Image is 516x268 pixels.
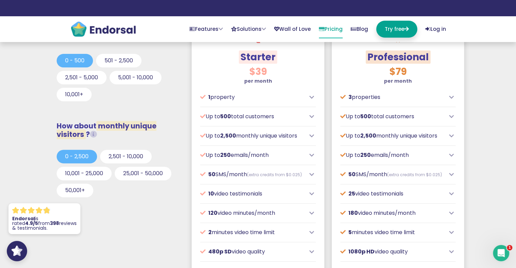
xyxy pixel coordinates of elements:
span: 1080p HD [348,248,375,255]
p: Up to monthly unique visitors [340,132,446,140]
a: Wall of Love [274,21,311,38]
p: video testimonials [340,190,446,198]
span: 2 [208,228,212,236]
p: SMS/month [340,170,446,179]
span: 1 [507,245,512,250]
span: 180 [348,209,358,217]
span: 50 [208,170,215,178]
span: Professional [366,50,431,64]
p: property [200,93,306,101]
p: Up to emails/month [340,151,446,159]
p: video quality [200,248,306,256]
p: video testimonials [200,190,306,198]
p: minutes video time limit [340,228,446,236]
span: 5 [348,228,352,236]
p: video minutes/month [340,209,446,217]
button: 10,001+ [57,88,92,101]
a: Try free [376,21,417,38]
strong: per month [384,78,412,84]
h3: How about ? [57,122,180,139]
button: 501 - 2,500 [96,54,141,67]
strong: per month [244,78,272,84]
button: 0 - 2,500 [57,150,97,163]
button: 50,001+ [57,184,93,197]
p: SMS/month [200,170,306,179]
p: Up to emails/month [200,151,306,159]
p: minutes video time limit [200,228,306,236]
span: 480p SD [208,248,232,255]
span: 120 [208,209,217,217]
a: Pricing [319,21,343,38]
span: $79 [389,65,407,78]
a: Blog [351,21,368,38]
span: Starter [239,50,277,64]
span: 25 [348,190,355,198]
a: Features [189,21,223,38]
img: endorsal-logo@2x.png [70,21,136,38]
span: 2,500 [220,132,236,140]
span: 10 [208,190,214,198]
span: 250 [360,151,371,159]
span: 500 [360,112,371,120]
p: is rated from reviews & testimonials. [12,216,77,230]
p: video minutes/month [200,209,306,217]
p: Up to monthly unique visitors [200,132,306,140]
span: (extra credits from $0.025) [247,172,302,178]
a: Log in [425,21,446,38]
span: 2,500 [360,132,376,140]
i: Unique visitors that view our social proof tools (widgets, FOMO popups or Wall of Love) on your w... [90,131,97,138]
span: (extra credits from $0.025) [387,172,442,178]
p: properties [340,93,446,101]
span: 500 [220,112,231,120]
button: 5,001 - 10,000 [110,71,161,84]
button: 10,001 - 25,000 [57,167,112,180]
span: $39 [249,65,267,78]
strong: 4.9/5 [25,220,38,227]
button: 2,501 - 10,000 [100,150,152,163]
strong: Endorsal [12,215,35,222]
span: 3 [348,93,352,101]
p: video quality [340,248,446,256]
p: Up to total customers [200,112,306,121]
iframe: Intercom live chat [493,245,509,261]
button: 2,501 - 5,000 [57,71,107,84]
span: monthly unique visitors [57,121,156,139]
p: Up to total customers [340,112,446,121]
span: 50 [348,170,356,178]
a: Solutions [231,21,266,38]
button: 25,001 - 50,000 [115,167,171,180]
span: 250 [220,151,231,159]
strong: 398 [50,220,59,227]
h3: How many do you have? [57,26,180,43]
span: 1 [208,93,210,101]
button: 0 - 500 [57,54,93,67]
